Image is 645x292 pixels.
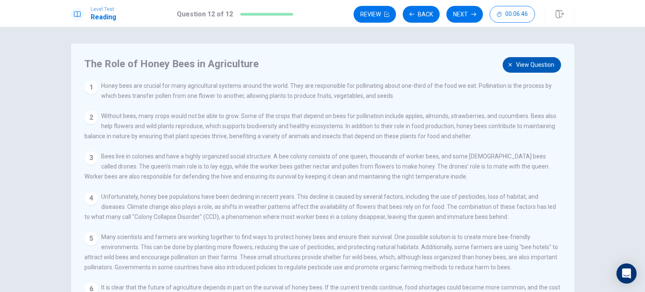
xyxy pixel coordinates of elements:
div: 5 [84,232,98,245]
div: Open Intercom Messenger [616,263,637,284]
button: Next [446,6,483,23]
button: Review [354,6,396,23]
div: 3 [84,151,98,165]
span: 00:06:46 [505,11,528,18]
span: Without bees, many crops would not be able to grow. Some of the crops that depend on bees for pol... [84,113,556,139]
span: Unfortunately, honey bee populations have been declining in recent years. This decline is caused ... [84,193,556,220]
span: Many scientists and farmers are working together to find ways to protect honey bees and ensure th... [84,234,558,271]
div: 4 [84,192,98,205]
button: Back [403,6,440,23]
div: 2 [84,111,98,124]
span: View question [516,60,554,70]
span: Honey bees are crucial for many agricultural systems around the world. They are responsible for p... [101,82,552,99]
span: Bees live in colonies and have a highly organized social structure. A bee colony consists of one ... [84,153,550,180]
button: View question [503,57,561,73]
div: 1 [84,81,98,94]
button: 00:06:46 [490,6,535,23]
span: Level Test [91,6,116,12]
h1: Reading [91,12,116,22]
h4: The Role of Honey Bees in Agriculture [84,57,559,71]
h1: Question 12 of 12 [177,9,233,19]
